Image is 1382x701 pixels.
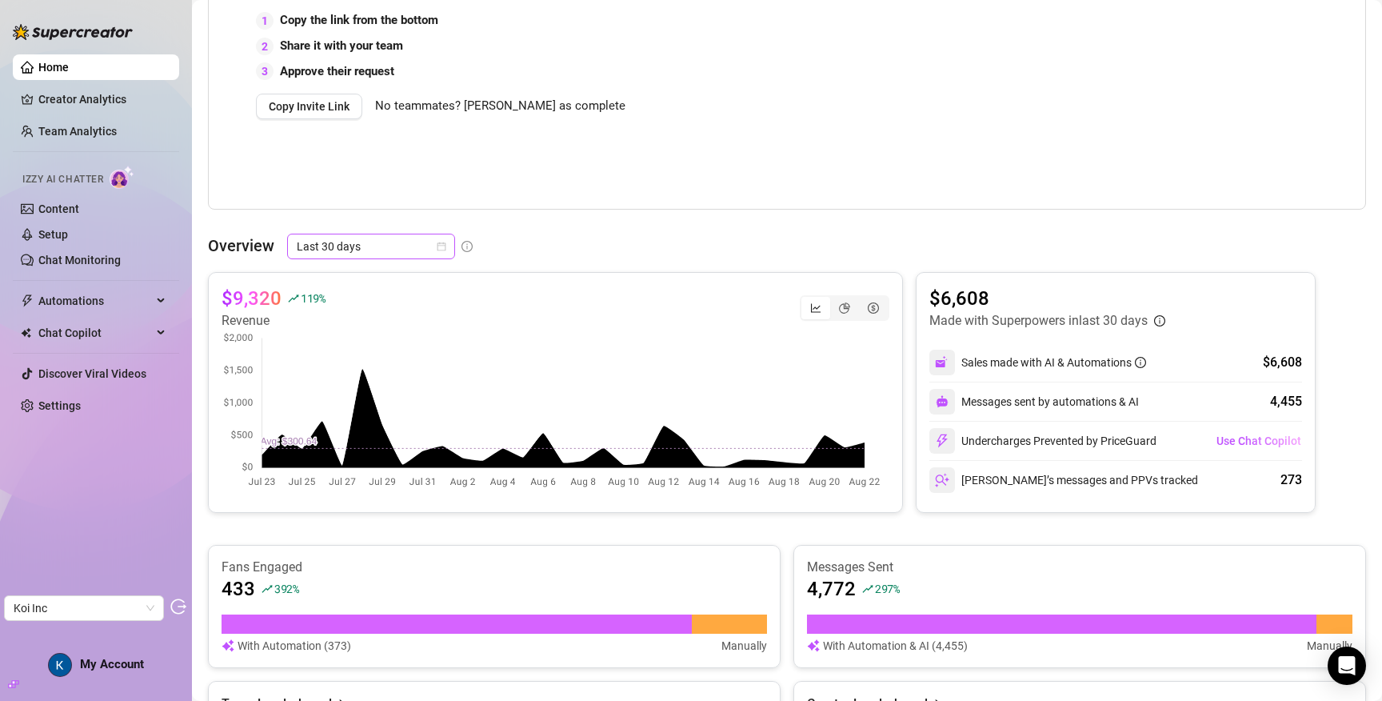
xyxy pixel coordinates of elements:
a: Setup [38,228,68,241]
article: Messages Sent [807,559,1352,576]
a: Home [38,61,69,74]
article: Manually [721,637,767,655]
strong: Share it with your team [280,38,403,53]
article: Made with Superpowers in last 30 days [929,311,1148,330]
div: Sales made with AI & Automations [961,354,1146,371]
article: Fans Engaged [222,559,767,576]
article: 433 [222,576,255,602]
span: Copy Invite Link [269,100,349,113]
span: rise [262,583,273,595]
div: 1 [256,12,274,30]
span: build [8,679,19,690]
article: Manually [1307,637,1352,655]
strong: Approve their request [280,64,394,78]
span: Use Chat Copilot [1216,435,1301,447]
span: info-circle [1154,315,1165,326]
img: svg%3e [935,355,949,370]
span: pie-chart [839,302,850,314]
span: No teammates? [PERSON_NAME] as complete [375,97,625,116]
div: Open Intercom Messenger [1328,647,1366,685]
img: svg%3e [935,434,949,448]
span: line-chart [810,302,821,314]
span: logout [170,599,186,615]
div: Undercharges Prevented by PriceGuard [929,428,1156,454]
a: Chat Monitoring [38,254,121,266]
span: Izzy AI Chatter [22,172,103,187]
article: $9,320 [222,286,282,311]
span: thunderbolt [21,294,34,307]
span: rise [288,293,299,304]
img: svg%3e [935,473,949,487]
article: Revenue [222,311,326,330]
div: Messages sent by automations & AI [929,389,1139,415]
a: Creator Analytics [38,86,166,112]
span: dollar-circle [868,302,879,314]
img: logo-BBDzfeDw.svg [13,24,133,40]
div: [PERSON_NAME]’s messages and PPVs tracked [929,467,1198,493]
span: calendar [437,242,446,251]
button: Copy Invite Link [256,94,362,119]
span: Automations [38,288,152,314]
span: info-circle [1135,357,1146,368]
strong: Copy the link from the bottom [280,13,438,27]
img: AI Chatter [110,166,134,189]
img: Chat Copilot [21,327,31,338]
img: ACg8ocKtNY22O1USy5w3J-U_qkGrwgtgyagr4bEe5czvyXv7RDeI6w=s96-c [49,654,71,676]
span: Chat Copilot [38,320,152,346]
a: Team Analytics [38,125,117,138]
a: Settings [38,399,81,412]
img: svg%3e [222,637,234,655]
div: 273 [1280,471,1302,490]
span: info-circle [461,241,473,252]
article: With Automation (373) [238,637,351,655]
article: 4,772 [807,576,856,602]
article: $6,608 [929,286,1165,311]
span: 119 % [301,290,326,306]
article: Overview [208,234,274,258]
span: My Account [80,657,144,671]
div: $6,608 [1263,353,1302,372]
span: rise [862,583,873,595]
a: Content [38,202,79,215]
span: 297 % [875,581,900,596]
span: Koi Inc [14,596,154,620]
span: 392 % [274,581,299,596]
span: Last 30 days [297,234,445,258]
img: svg%3e [936,395,949,408]
div: 4,455 [1270,392,1302,411]
img: svg%3e [807,637,820,655]
a: Discover Viral Videos [38,367,146,380]
div: segmented control [800,295,889,321]
div: 2 [256,38,274,55]
div: 3 [256,62,274,80]
article: With Automation & AI (4,455) [823,637,968,655]
button: Use Chat Copilot [1216,428,1302,454]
